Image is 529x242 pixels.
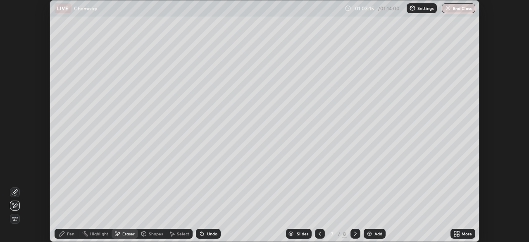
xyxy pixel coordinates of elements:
p: LIVE [57,5,68,12]
div: Undo [207,232,217,236]
div: Add [374,232,382,236]
div: Highlight [90,232,108,236]
img: end-class-cross [445,5,451,12]
div: 7 [328,231,336,236]
p: Settings [417,6,434,10]
div: 8 [342,230,347,237]
button: End Class [442,3,475,13]
div: Pen [67,232,74,236]
div: Select [177,232,189,236]
img: class-settings-icons [409,5,416,12]
div: Shapes [149,232,163,236]
img: add-slide-button [366,230,373,237]
div: / [338,231,341,236]
div: Slides [297,232,308,236]
span: Erase all [10,216,19,221]
div: More [462,232,472,236]
p: Chemistry [74,5,97,12]
div: Eraser [122,232,135,236]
